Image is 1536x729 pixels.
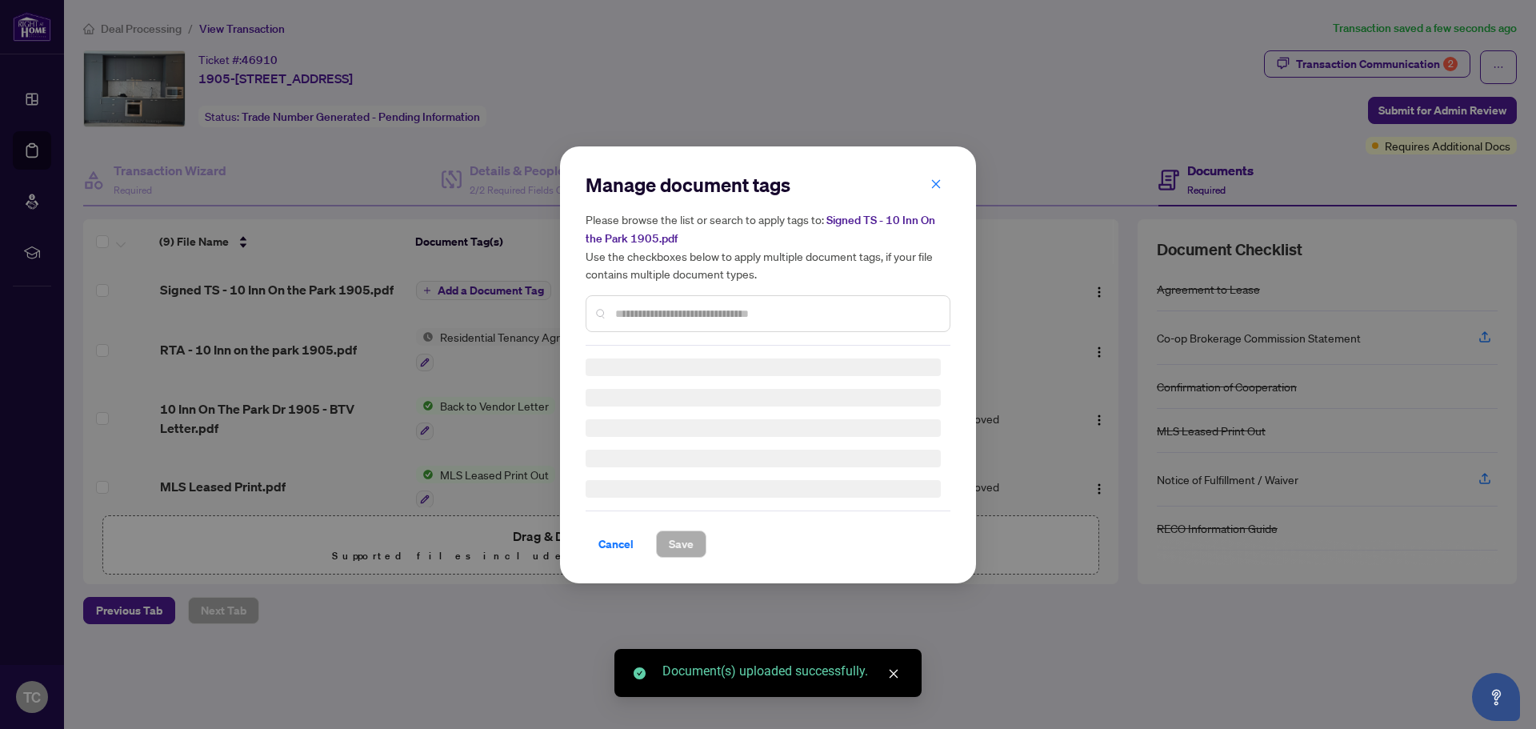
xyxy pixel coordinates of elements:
[885,665,902,683] a: Close
[586,210,950,282] h5: Please browse the list or search to apply tags to: Use the checkboxes below to apply multiple doc...
[634,667,646,679] span: check-circle
[888,668,899,679] span: close
[586,213,935,246] span: Signed TS - 10 Inn On the Park 1905.pdf
[662,662,902,681] div: Document(s) uploaded successfully.
[586,172,950,198] h2: Manage document tags
[930,178,942,189] span: close
[656,531,706,558] button: Save
[1472,673,1520,721] button: Open asap
[586,531,646,558] button: Cancel
[598,531,634,557] span: Cancel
